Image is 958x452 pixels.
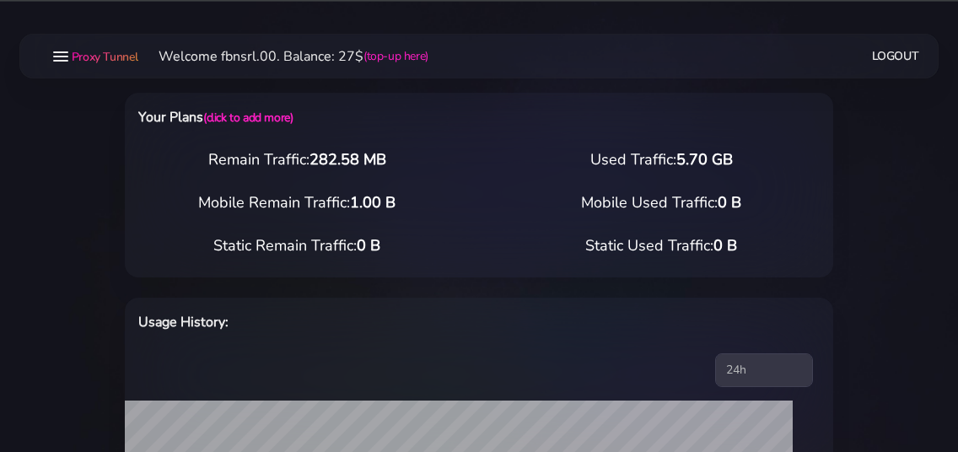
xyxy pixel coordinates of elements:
a: (click to add more) [203,110,293,126]
span: 0 B [713,235,737,256]
h6: Usage History: [138,311,527,333]
div: Used Traffic: [479,148,843,171]
div: Static Used Traffic: [479,234,843,257]
div: Mobile Remain Traffic: [115,191,479,214]
div: Remain Traffic: [115,148,479,171]
span: Proxy Tunnel [72,49,138,65]
a: Proxy Tunnel [68,43,138,70]
span: 1.00 B [350,192,396,213]
div: Static Remain Traffic: [115,234,479,257]
a: (top-up here) [363,47,428,65]
span: 5.70 GB [676,149,733,169]
h6: Your Plans [138,106,527,128]
span: 0 B [357,235,380,256]
span: 282.58 MB [309,149,386,169]
li: Welcome fbnsrl.00. Balance: 27$ [138,46,428,67]
span: 0 B [718,192,741,213]
iframe: Webchat Widget [876,370,937,431]
a: Logout [872,40,919,72]
div: Mobile Used Traffic: [479,191,843,214]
